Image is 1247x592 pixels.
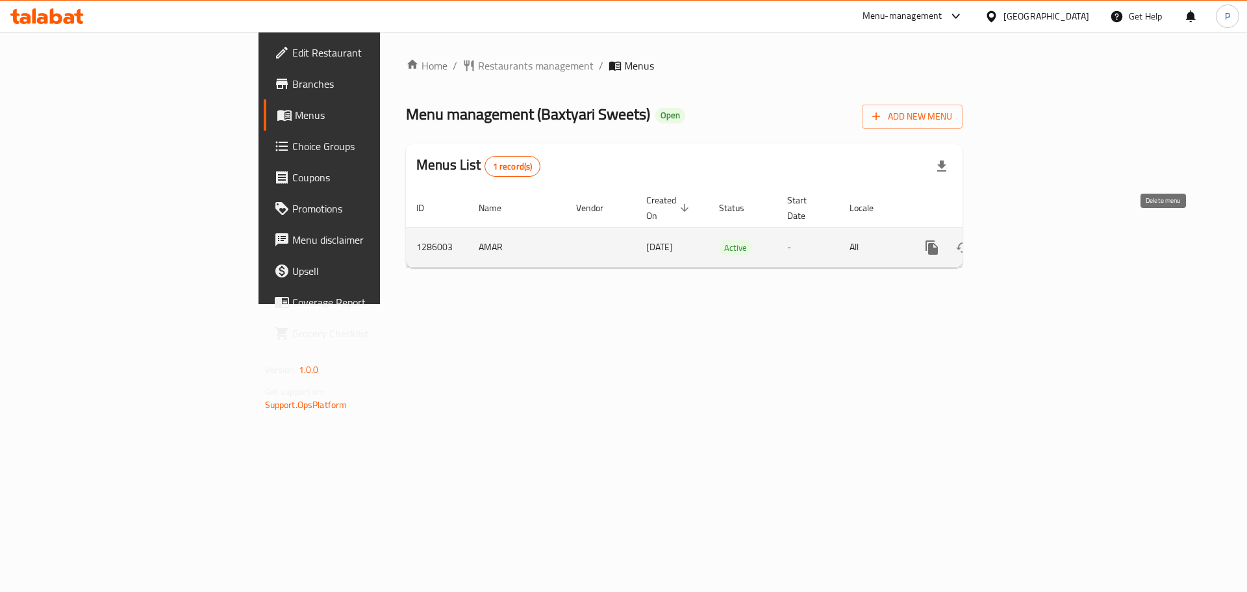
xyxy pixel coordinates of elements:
[264,193,467,224] a: Promotions
[485,156,541,177] div: Total records count
[292,170,457,185] span: Coupons
[576,200,620,216] span: Vendor
[265,361,297,378] span: Version:
[264,68,467,99] a: Branches
[862,105,963,129] button: Add New Menu
[264,255,467,287] a: Upsell
[948,232,979,263] button: Change Status
[916,232,948,263] button: more
[406,99,650,129] span: Menu management ( Baxtyari Sweets )
[646,192,693,224] span: Created On
[479,200,518,216] span: Name
[292,263,457,279] span: Upsell
[264,131,467,162] a: Choice Groups
[265,383,325,400] span: Get support on:
[265,396,347,413] a: Support.OpsPlatform
[655,110,685,121] span: Open
[416,155,540,177] h2: Menus List
[292,201,457,216] span: Promotions
[264,162,467,193] a: Coupons
[264,287,467,318] a: Coverage Report
[926,151,957,182] div: Export file
[1225,9,1230,23] span: P
[906,188,1052,228] th: Actions
[299,361,319,378] span: 1.0.0
[264,37,467,68] a: Edit Restaurant
[292,138,457,154] span: Choice Groups
[292,326,457,341] span: Grocery Checklist
[646,238,673,255] span: [DATE]
[787,192,824,224] span: Start Date
[777,227,839,267] td: -
[292,232,457,248] span: Menu disclaimer
[478,58,594,73] span: Restaurants management
[719,200,761,216] span: Status
[485,161,540,173] span: 1 record(s)
[264,224,467,255] a: Menu disclaimer
[292,45,457,60] span: Edit Restaurant
[416,200,441,216] span: ID
[292,294,457,310] span: Coverage Report
[295,107,457,123] span: Menus
[1003,9,1089,23] div: [GEOGRAPHIC_DATA]
[850,200,890,216] span: Locale
[264,318,467,349] a: Grocery Checklist
[406,188,1052,268] table: enhanced table
[863,8,942,24] div: Menu-management
[839,227,906,267] td: All
[264,99,467,131] a: Menus
[655,108,685,123] div: Open
[872,109,952,125] span: Add New Menu
[624,58,654,73] span: Menus
[719,240,752,255] span: Active
[292,76,457,92] span: Branches
[468,227,566,267] td: AMAR
[599,58,603,73] li: /
[406,58,963,73] nav: breadcrumb
[462,58,594,73] a: Restaurants management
